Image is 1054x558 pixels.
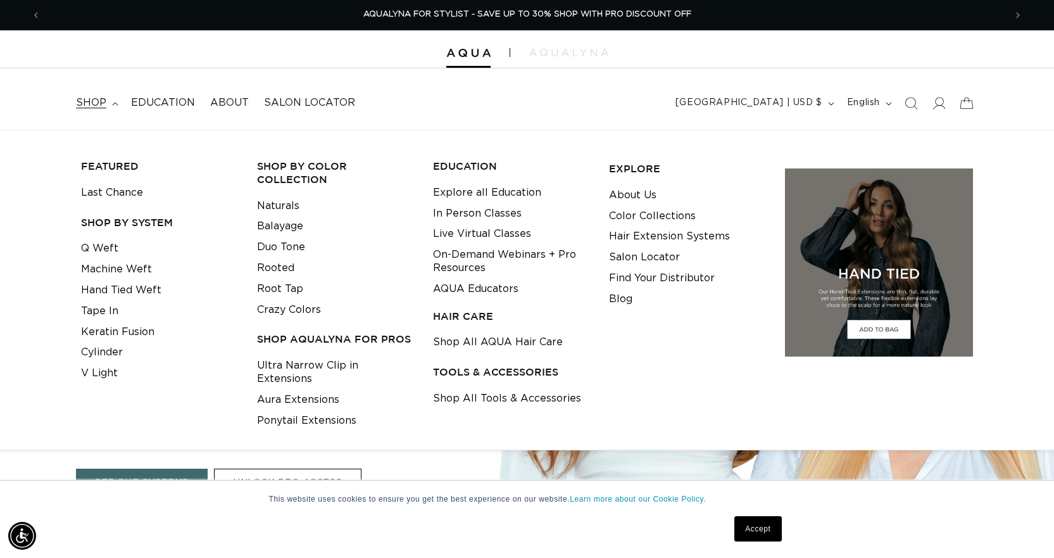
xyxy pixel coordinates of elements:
[257,216,303,237] a: Balayage
[123,89,203,117] a: Education
[433,224,531,244] a: Live Virtual Classes
[433,310,589,323] h3: HAIR CARE
[257,160,413,186] h3: Shop by Color Collection
[839,91,897,115] button: English
[609,247,680,268] a: Salon Locator
[991,497,1054,558] iframe: Chat Widget
[81,342,123,363] a: Cylinder
[433,203,522,224] a: In Person Classes
[22,3,50,27] button: Previous announcement
[256,89,363,117] a: Salon Locator
[433,244,589,279] a: On-Demand Webinars + Pro Resources
[529,49,608,56] img: aqualyna.com
[81,182,143,203] a: Last Chance
[897,89,925,117] summary: Search
[81,238,118,259] a: Q Weft
[668,91,839,115] button: [GEOGRAPHIC_DATA] | USD $
[433,388,581,409] a: Shop All Tools & Accessories
[847,96,880,110] span: English
[609,162,765,175] h3: EXPLORE
[81,301,118,322] a: Tape In
[609,226,730,247] a: Hair Extension Systems
[131,96,195,110] span: Education
[609,206,696,227] a: Color Collections
[68,89,123,117] summary: shop
[214,469,361,499] a: UNLOCK PRO ACCESS
[257,300,321,320] a: Crazy Colors
[609,185,656,206] a: About Us
[81,363,118,384] a: V Light
[734,516,781,542] a: Accept
[363,10,691,18] span: AQUALYNA FOR STYLIST - SAVE UP TO 30% SHOP WITH PRO DISCOUNT OFF
[81,160,237,173] h3: FEATURED
[1004,3,1032,27] button: Next announcement
[446,49,491,58] img: Aqua Hair Extensions
[257,390,339,410] a: Aura Extensions
[257,196,299,217] a: Naturals
[257,237,305,258] a: Duo Tone
[675,96,822,110] span: [GEOGRAPHIC_DATA] | USD $
[8,522,36,550] div: Accessibility Menu
[609,289,632,310] a: Blog
[433,182,541,203] a: Explore all Education
[257,258,294,279] a: Rooted
[257,333,413,346] h3: Shop AquaLyna for Pros
[264,96,355,110] span: Salon Locator
[81,216,237,229] h3: SHOP BY SYSTEM
[76,96,106,110] span: shop
[257,410,356,431] a: Ponytail Extensions
[203,89,256,117] a: About
[433,279,518,300] a: AQUA Educators
[76,469,208,499] a: SEE OUR SYSTEMS
[269,493,786,505] p: This website uses cookies to ensure you get the best experience on our website.
[81,259,152,280] a: Machine Weft
[433,332,563,353] a: Shop All AQUA Hair Care
[433,160,589,173] h3: EDUCATION
[257,355,413,390] a: Ultra Narrow Clip in Extensions
[210,96,249,110] span: About
[570,495,706,504] a: Learn more about our Cookie Policy.
[609,268,715,289] a: Find Your Distributor
[81,322,154,343] a: Keratin Fusion
[257,279,303,300] a: Root Tap
[81,280,161,301] a: Hand Tied Weft
[433,365,589,379] h3: TOOLS & ACCESSORIES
